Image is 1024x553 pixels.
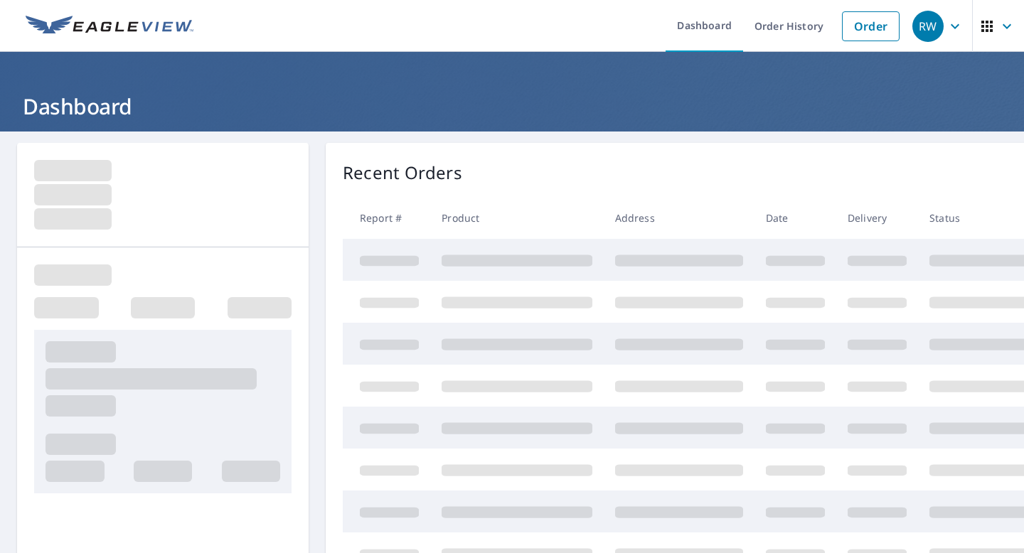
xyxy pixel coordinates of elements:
[836,197,918,239] th: Delivery
[754,197,836,239] th: Date
[26,16,193,37] img: EV Logo
[17,92,1007,121] h1: Dashboard
[343,197,430,239] th: Report #
[604,197,754,239] th: Address
[343,160,462,186] p: Recent Orders
[842,11,900,41] a: Order
[430,197,604,239] th: Product
[912,11,944,42] div: RW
